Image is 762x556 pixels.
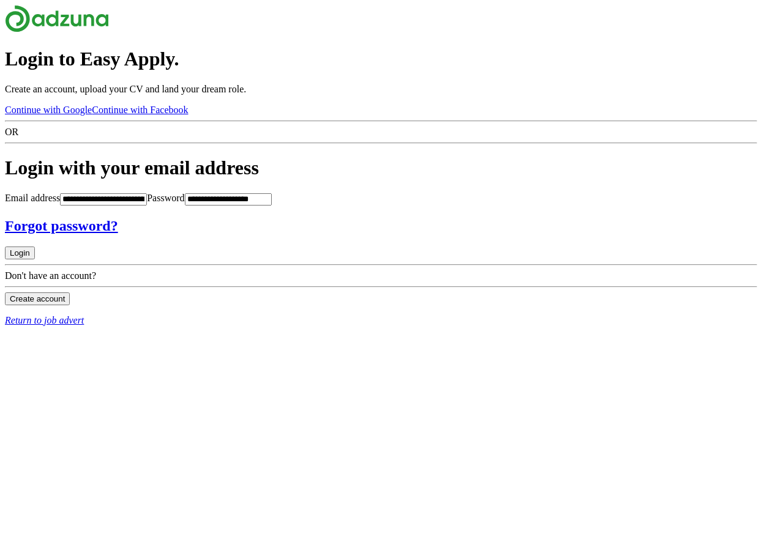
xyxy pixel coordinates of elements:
[5,270,96,281] span: Don't have an account?
[5,105,92,115] a: Continue with Google
[5,48,757,70] h1: Login to Easy Apply.
[5,246,35,259] button: Login
[92,105,188,115] a: Continue with Facebook
[5,127,18,137] span: OR
[5,5,109,32] img: Adzuna logo
[5,84,757,95] p: Create an account, upload your CV and land your dream role.
[5,218,757,234] a: Forgot password?
[5,293,70,303] a: Create account
[5,157,757,179] h1: Login with your email address
[147,193,184,203] label: Password
[5,315,757,326] a: Return to job advert
[5,292,70,305] button: Create account
[5,193,60,203] label: Email address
